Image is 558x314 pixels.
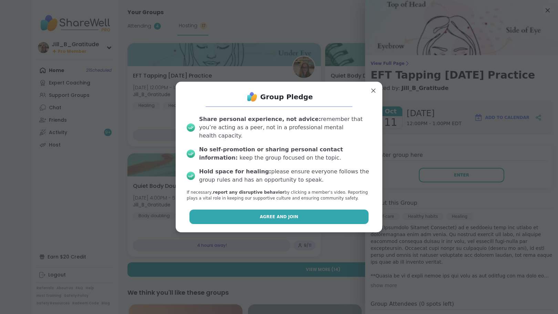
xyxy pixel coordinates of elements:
[260,92,313,102] h1: Group Pledge
[213,190,285,195] b: report any disruptive behavior
[199,168,271,175] b: Hold space for healing:
[187,190,371,201] p: If necessary, by clicking a member‘s video. Reporting plays a vital role in keeping our supportiv...
[245,90,259,104] img: ShareWell Logo
[199,145,371,162] div: keep the group focused on the topic.
[199,115,371,140] div: remember that you’re acting as a peer, not in a professional mental health capacity.
[189,210,369,224] button: Agree and Join
[199,168,371,184] div: please ensure everyone follows the group rules and has an opportunity to speak.
[260,214,298,220] span: Agree and Join
[199,116,321,122] b: Share personal experience, not advice:
[199,146,343,161] b: No self-promotion or sharing personal contact information:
